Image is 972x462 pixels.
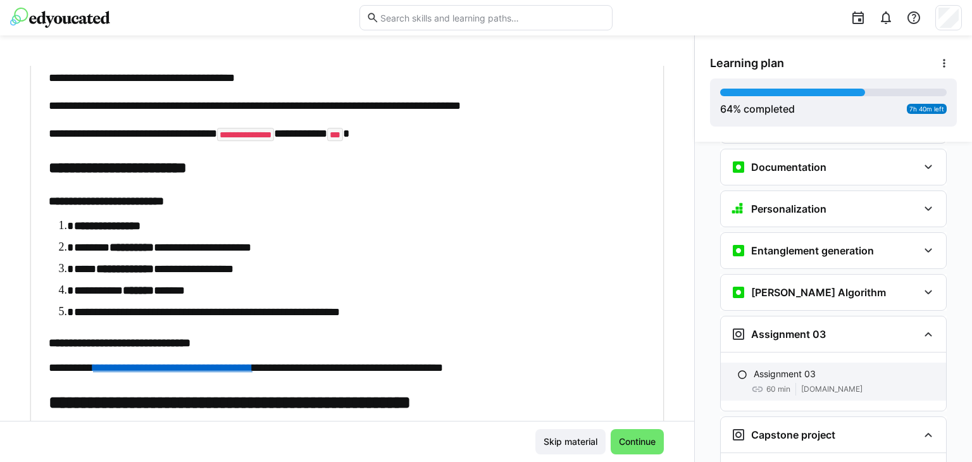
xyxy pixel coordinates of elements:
button: Skip material [535,429,606,454]
h3: Assignment 03 [751,328,826,340]
span: Skip material [542,435,599,448]
h3: Personalization [751,203,826,215]
h3: Capstone project [751,428,835,441]
h3: [PERSON_NAME] Algorithm [751,286,886,299]
span: 60 min [766,384,790,394]
p: Assignment 03 [754,368,816,380]
span: [DOMAIN_NAME] [801,384,863,394]
span: Learning plan [710,56,784,70]
h3: Entanglement generation [751,244,874,257]
input: Search skills and learning paths… [379,12,606,23]
span: 64 [720,103,733,115]
h3: Documentation [751,161,826,173]
button: Continue [611,429,664,454]
div: % completed [720,101,795,116]
span: Continue [617,435,657,448]
span: 7h 40m left [909,105,944,113]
